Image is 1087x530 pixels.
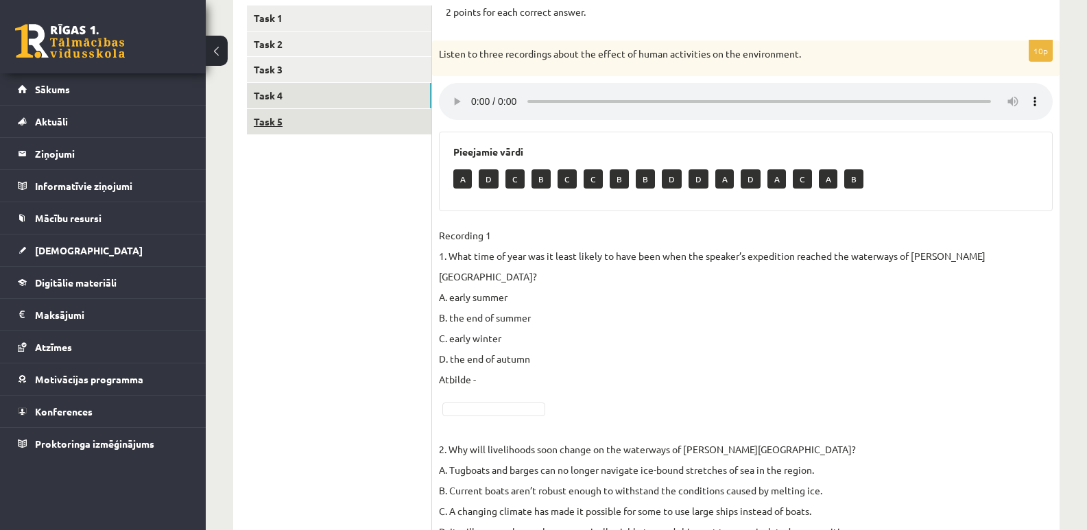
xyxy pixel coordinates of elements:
a: Task 1 [247,5,431,31]
a: Atzīmes [18,331,189,363]
p: C [505,169,525,189]
p: 2 points for each correct answer. [446,5,1046,19]
p: A [453,169,472,189]
a: Konferences [18,396,189,427]
span: Mācību resursi [35,212,101,224]
p: 10p [1029,40,1053,62]
p: B [531,169,551,189]
a: Informatīvie ziņojumi [18,170,189,202]
a: Proktoringa izmēģinājums [18,428,189,459]
a: Sākums [18,73,189,105]
a: Rīgas 1. Tālmācības vidusskola [15,24,125,58]
a: Motivācijas programma [18,363,189,395]
span: Digitālie materiāli [35,276,117,289]
legend: Informatīvie ziņojumi [35,170,189,202]
span: Proktoringa izmēģinājums [35,437,154,450]
a: Digitālie materiāli [18,267,189,298]
a: Mācību resursi [18,202,189,234]
span: Konferences [35,405,93,418]
p: B [636,169,655,189]
a: Maksājumi [18,299,189,330]
p: A [715,169,734,189]
span: Atzīmes [35,341,72,353]
span: Aktuāli [35,115,68,128]
span: Sākums [35,83,70,95]
p: A [767,169,786,189]
p: B [610,169,629,189]
p: D [689,169,708,189]
legend: Ziņojumi [35,138,189,169]
p: C [584,169,603,189]
p: C [793,169,812,189]
a: Task 5 [247,109,431,134]
a: Task 3 [247,57,431,82]
p: C [558,169,577,189]
a: Ziņojumi [18,138,189,169]
p: A [819,169,837,189]
a: [DEMOGRAPHIC_DATA] [18,234,189,266]
p: Listen to three recordings about the effect of human activities on the environment. [439,47,984,61]
p: D [662,169,682,189]
p: Recording 1 1. What time of year was it least likely to have been when the speaker’s expedition r... [439,225,1053,389]
span: Motivācijas programma [35,373,143,385]
h3: Pieejamie vārdi [453,146,1038,158]
p: B [844,169,863,189]
span: [DEMOGRAPHIC_DATA] [35,244,143,256]
a: Aktuāli [18,106,189,137]
p: D [479,169,499,189]
legend: Maksājumi [35,299,189,330]
a: Task 2 [247,32,431,57]
a: Task 4 [247,83,431,108]
p: D [741,169,761,189]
